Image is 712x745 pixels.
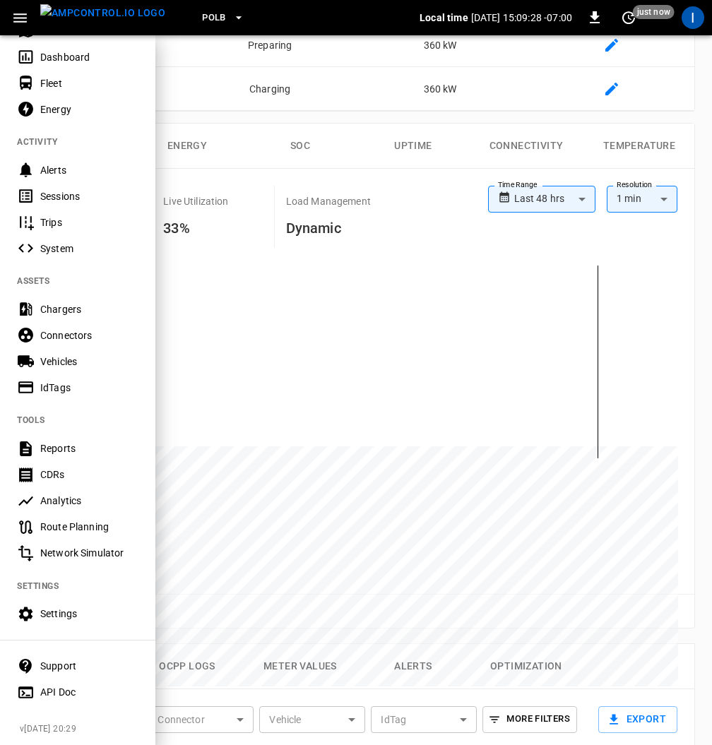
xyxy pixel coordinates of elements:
[20,722,144,737] span: v [DATE] 20:29
[40,685,138,699] div: API Doc
[40,354,138,369] div: Vehicles
[40,467,138,482] div: CDRs
[420,11,468,25] p: Local time
[40,494,138,508] div: Analytics
[682,6,704,29] div: profile-icon
[40,50,138,64] div: Dashboard
[40,381,138,395] div: IdTags
[40,4,165,22] img: ampcontrol.io logo
[40,546,138,560] div: Network Simulator
[633,5,675,19] span: just now
[40,520,138,534] div: Route Planning
[471,11,572,25] p: [DATE] 15:09:28 -07:00
[202,10,226,26] span: PoLB
[40,242,138,256] div: System
[40,163,138,177] div: Alerts
[40,328,138,342] div: Connectors
[40,102,138,117] div: Energy
[40,215,138,230] div: Trips
[40,659,138,673] div: Support
[617,6,640,29] button: set refresh interval
[40,189,138,203] div: Sessions
[40,76,138,90] div: Fleet
[40,302,138,316] div: Chargers
[40,607,138,621] div: Settings
[40,441,138,455] div: Reports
